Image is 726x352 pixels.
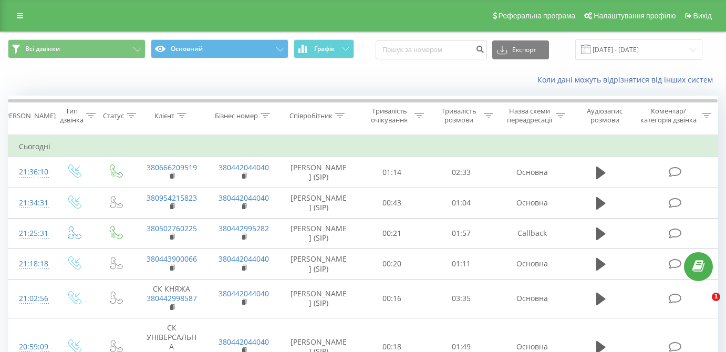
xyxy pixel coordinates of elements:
td: 01:04 [427,188,496,218]
a: 380442044040 [219,288,269,298]
a: 380666209519 [147,162,197,172]
a: Коли дані можуть відрізнятися вiд інших систем [537,75,718,85]
div: Аудіозапис розмови [577,107,632,125]
div: Клієнт [154,111,174,120]
div: [PERSON_NAME] [3,111,56,120]
div: 21:36:10 [19,162,42,182]
td: [PERSON_NAME] (SIP) [279,279,357,318]
td: [PERSON_NAME] (SIP) [279,249,357,279]
div: Бізнес номер [215,111,258,120]
span: Вихід [693,12,712,20]
div: 21:18:18 [19,254,42,274]
td: 00:20 [357,249,427,279]
button: Експорт [492,40,549,59]
td: 01:57 [427,218,496,249]
input: Пошук за номером [376,40,487,59]
div: Співробітник [289,111,333,120]
td: СК КНЯЖА [136,279,208,318]
div: 21:34:31 [19,193,42,213]
td: Основна [496,157,568,188]
a: 380442044040 [219,254,269,264]
td: 00:16 [357,279,427,318]
td: Сьогодні [8,136,718,157]
button: Основний [151,39,288,58]
td: 00:21 [357,218,427,249]
td: [PERSON_NAME] (SIP) [279,218,357,249]
td: 03:35 [427,279,496,318]
div: Тривалість розмови [436,107,481,125]
a: 380443900066 [147,254,197,264]
span: Графік [314,45,335,53]
iframe: Intercom live chat [690,293,715,318]
td: 02:33 [427,157,496,188]
td: Основна [496,188,568,218]
button: Графік [294,39,354,58]
a: 380442044040 [219,193,269,203]
a: 380442998587 [147,293,197,303]
a: 380442995282 [219,223,269,233]
div: 21:25:31 [19,223,42,244]
span: 1 [712,293,720,301]
a: 380442044040 [219,162,269,172]
div: Назва схеми переадресації [505,107,553,125]
div: Коментар/категорія дзвінка [638,107,699,125]
td: 01:14 [357,157,427,188]
td: 01:11 [427,249,496,279]
td: Основна [496,249,568,279]
div: Тип дзвінка [60,107,84,125]
a: 380954215823 [147,193,197,203]
button: Всі дзвінки [8,39,146,58]
span: Реферальна програма [499,12,576,20]
a: 380442044040 [219,337,269,347]
td: [PERSON_NAME] (SIP) [279,188,357,218]
a: 380502760225 [147,223,197,233]
div: 21:02:56 [19,288,42,309]
td: Основна [496,279,568,318]
td: [PERSON_NAME] (SIP) [279,157,357,188]
div: Тривалість очікування [367,107,412,125]
span: Всі дзвінки [25,45,60,53]
td: 00:43 [357,188,427,218]
td: Callback [496,218,568,249]
span: Налаштування профілю [594,12,676,20]
div: Статус [103,111,124,120]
